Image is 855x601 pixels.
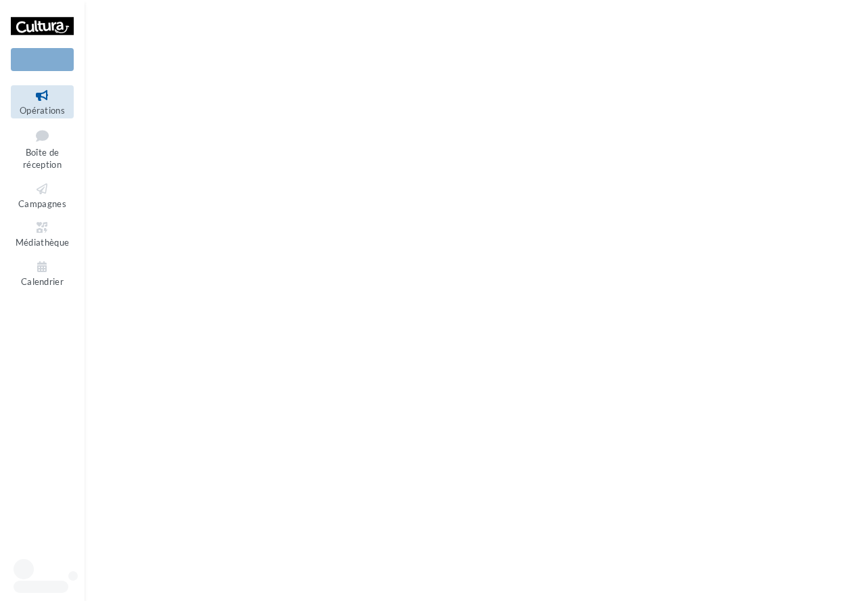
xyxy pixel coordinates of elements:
span: Boîte de réception [23,147,62,171]
a: Médiathèque [11,217,74,250]
a: Calendrier [11,257,74,290]
a: Opérations [11,85,74,118]
span: Campagnes [18,198,66,209]
span: Médiathèque [16,237,70,248]
span: Calendrier [21,276,64,287]
a: Boîte de réception [11,124,74,173]
a: Campagnes [11,179,74,212]
div: Nouvelle campagne [11,48,74,71]
span: Opérations [20,105,65,116]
